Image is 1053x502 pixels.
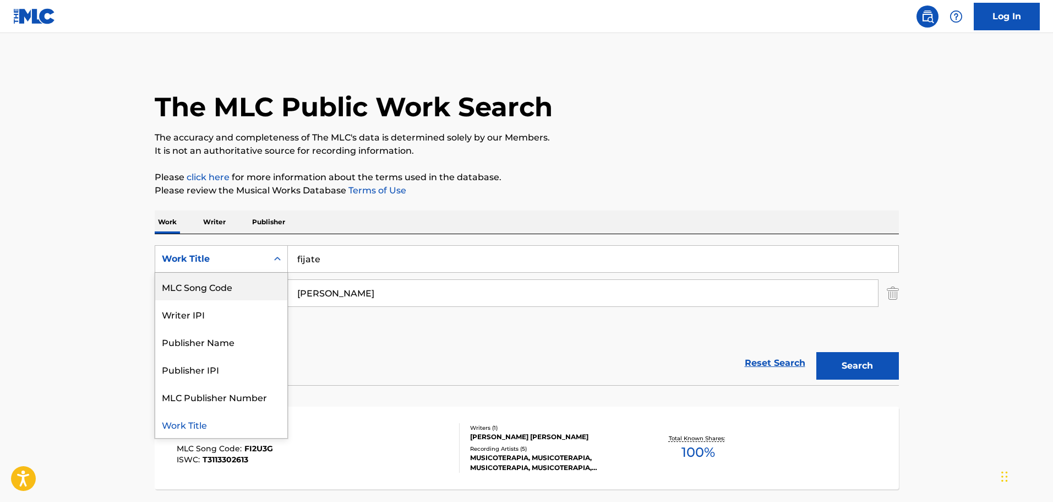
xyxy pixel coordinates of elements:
p: Publisher [249,210,288,234]
div: [PERSON_NAME] [PERSON_NAME] [470,432,636,442]
span: T3113302613 [203,455,248,465]
iframe: Chat Widget [998,449,1053,502]
div: MLC Song Code [155,273,287,300]
p: Total Known Shares: [669,434,728,442]
p: Writer [200,210,229,234]
div: Help [945,6,967,28]
button: Search [816,352,899,380]
div: Writers ( 1 ) [470,424,636,432]
span: 100 % [681,442,715,462]
img: MLC Logo [13,8,56,24]
span: FI2U3G [244,444,273,454]
div: Work Title [162,252,261,266]
a: FIJATE NOMASMLC Song Code:FI2U3GISWC:T3113302613Writers (1)[PERSON_NAME] [PERSON_NAME]Recording A... [155,407,899,489]
a: Log In [974,3,1040,30]
div: Drag [1001,460,1008,493]
a: Terms of Use [346,185,406,196]
img: Delete Criterion [887,279,899,307]
form: Search Form [155,245,899,385]
div: MLC Publisher Number [155,383,287,411]
a: click here [187,172,230,182]
a: Reset Search [739,351,811,375]
p: It is not an authoritative source for recording information. [155,144,899,158]
img: help [950,10,963,23]
a: Public Search [916,6,939,28]
div: Work Title [155,411,287,438]
p: Work [155,210,180,234]
h1: The MLC Public Work Search [155,90,553,123]
div: Recording Artists ( 5 ) [470,445,636,453]
div: Publisher IPI [155,355,287,383]
p: Please review the Musical Works Database [155,184,899,197]
p: The accuracy and completeness of The MLC's data is determined solely by our Members. [155,131,899,144]
span: MLC Song Code : [177,444,244,454]
div: Writer IPI [155,300,287,328]
div: MUSICOTERAPIA, MUSICOTERAPIA, MUSICOTERAPIA, MUSICOTERAPIA, MUSICOTERAPIA [470,453,636,473]
img: search [921,10,934,23]
p: Please for more information about the terms used in the database. [155,171,899,184]
span: ISWC : [177,455,203,465]
div: Publisher Name [155,328,287,355]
